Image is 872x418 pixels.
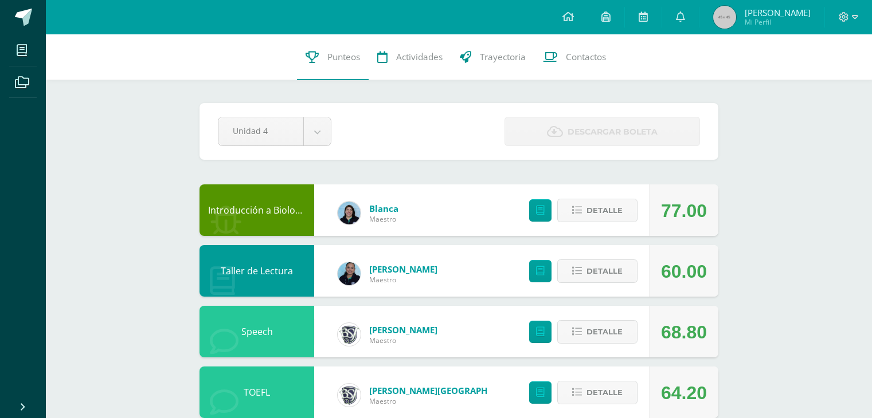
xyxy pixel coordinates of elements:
[586,261,623,282] span: Detalle
[557,259,638,283] button: Detalle
[369,396,507,406] span: Maestro
[745,17,811,27] span: Mi Perfil
[233,117,289,144] span: Unidad 4
[200,366,314,418] div: TOEFL
[586,321,623,342] span: Detalle
[218,117,331,145] a: Unidad 4
[396,51,443,63] span: Actividades
[586,200,623,221] span: Detalle
[338,202,361,224] img: 6df1b4a1ab8e0111982930b53d21c0fa.png
[369,324,437,336] a: [PERSON_NAME]
[369,336,437,345] span: Maestro
[369,275,437,285] span: Maestro
[200,245,314,297] div: Taller de Lectura
[661,306,707,358] div: 68.80
[369,34,451,80] a: Actividades
[557,199,638,222] button: Detalle
[661,185,707,236] div: 77.00
[338,323,361,346] img: cf0f0e80ae19a2adee6cb261b32f5f36.png
[557,381,638,404] button: Detalle
[369,214,398,224] span: Maestro
[451,34,534,80] a: Trayectoria
[369,385,507,396] a: [PERSON_NAME][GEOGRAPHIC_DATA]
[745,7,811,18] span: [PERSON_NAME]
[369,263,437,275] a: [PERSON_NAME]
[713,6,736,29] img: 45x45
[297,34,369,80] a: Punteos
[557,320,638,344] button: Detalle
[200,306,314,357] div: Speech
[568,118,658,146] span: Descargar boleta
[566,51,606,63] span: Contactos
[534,34,615,80] a: Contactos
[586,382,623,403] span: Detalle
[661,246,707,297] div: 60.00
[200,184,314,236] div: Introducción a Biología
[369,203,398,214] a: Blanca
[327,51,360,63] span: Punteos
[338,384,361,407] img: 16c3d0cd5e8cae4aecb86a0a5c6f5782.png
[480,51,526,63] span: Trayectoria
[338,262,361,285] img: 9587b11a6988a136ca9b298a8eab0d3f.png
